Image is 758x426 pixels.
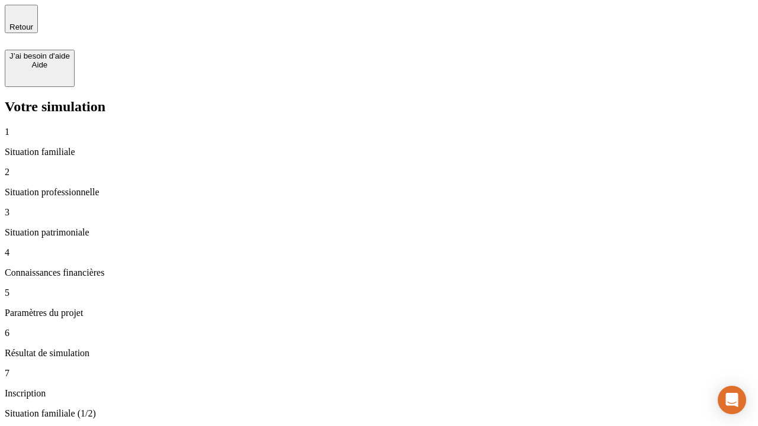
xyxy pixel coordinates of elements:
[5,388,753,399] p: Inscription
[5,328,753,338] p: 6
[5,167,753,177] p: 2
[5,147,753,157] p: Situation familiale
[5,227,753,238] p: Situation patrimoniale
[5,247,753,258] p: 4
[5,368,753,379] p: 7
[5,267,753,278] p: Connaissances financières
[5,187,753,198] p: Situation professionnelle
[5,127,753,137] p: 1
[5,288,753,298] p: 5
[5,5,38,33] button: Retour
[9,22,33,31] span: Retour
[718,386,746,414] div: Open Intercom Messenger
[5,308,753,318] p: Paramètres du projet
[9,60,70,69] div: Aide
[5,99,753,115] h2: Votre simulation
[9,51,70,60] div: J’ai besoin d'aide
[5,408,753,419] p: Situation familiale (1/2)
[5,50,75,87] button: J’ai besoin d'aideAide
[5,207,753,218] p: 3
[5,348,753,359] p: Résultat de simulation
